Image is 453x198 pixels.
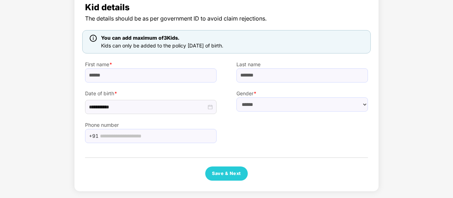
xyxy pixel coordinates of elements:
[205,166,248,181] button: Save & Next
[85,61,217,68] label: First name
[85,121,217,129] label: Phone number
[85,1,368,14] span: Kid details
[89,131,99,141] span: +91
[236,90,368,97] label: Gender
[85,14,368,23] span: The details should be as per government ID to avoid claim rejections.
[101,35,179,41] span: You can add maximum of 3 Kids.
[85,90,217,97] label: Date of birth
[90,35,97,42] img: icon
[236,61,368,68] label: Last name
[101,43,223,49] span: Kids can only be added to the policy [DATE] of birth.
